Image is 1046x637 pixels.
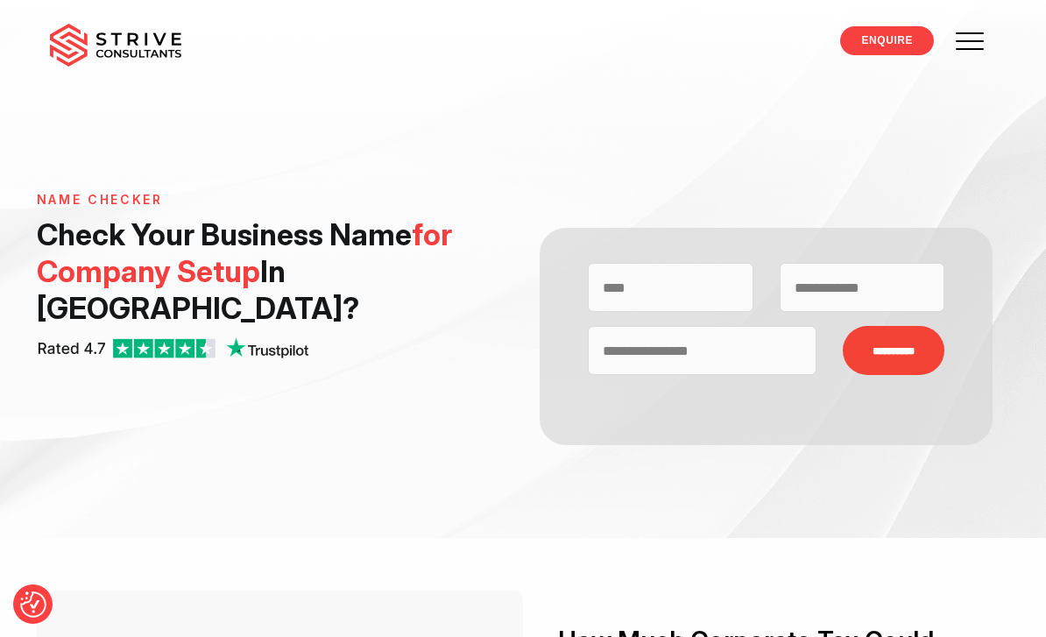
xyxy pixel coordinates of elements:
[37,216,452,289] span: for Company Setup
[523,228,1009,445] form: Contact form
[840,26,934,55] a: ENQUIRE
[50,24,181,67] img: main-logo.svg
[37,193,504,208] h6: Name Checker
[20,591,46,618] img: Revisit consent button
[20,591,46,618] button: Consent Preferences
[37,216,504,327] h1: Check Your Business Name In [GEOGRAPHIC_DATA] ?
